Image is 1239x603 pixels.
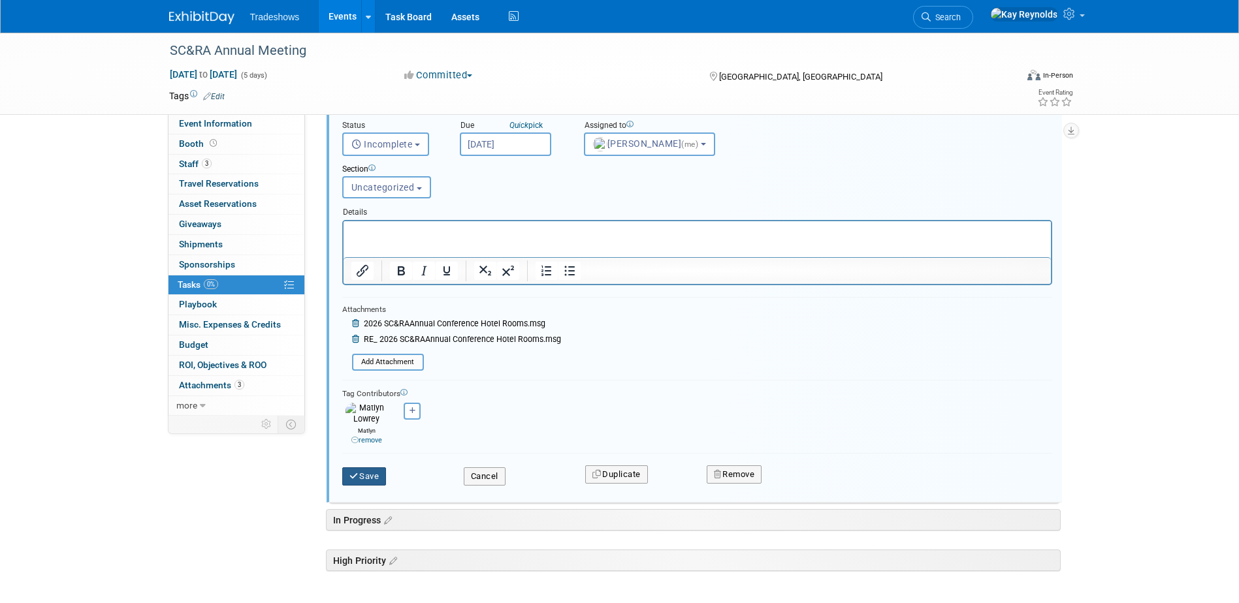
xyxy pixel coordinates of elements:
[351,436,382,444] a: remove
[326,509,1061,531] div: In Progress
[234,380,244,390] span: 3
[179,360,266,370] span: ROI, Objectives & ROO
[203,92,225,101] a: Edit
[436,262,458,280] button: Underline
[179,118,252,129] span: Event Information
[169,11,234,24] img: ExhibitDay
[719,72,882,82] span: [GEOGRAPHIC_DATA], [GEOGRAPHIC_DATA]
[197,69,210,80] span: to
[169,134,304,154] a: Booth
[931,12,961,22] span: Search
[169,194,304,214] a: Asset Reservations
[707,465,762,484] button: Remove
[351,182,415,193] span: Uncategorized
[507,120,545,131] a: Quickpick
[169,235,304,255] a: Shipments
[202,159,212,168] span: 3
[342,467,387,486] button: Save
[169,215,304,234] a: Giveaways
[460,132,551,156] input: Due Date
[179,299,217,309] span: Playbook
[1037,89,1072,96] div: Event Rating
[939,68,1074,87] div: Event Format
[464,467,506,486] button: Cancel
[255,416,278,433] td: Personalize Event Tab Strip
[250,12,300,22] span: Tradeshows
[351,262,374,280] button: Insert/edit link
[169,295,304,315] a: Playbook
[386,553,397,566] a: Edit sections
[204,279,218,289] span: 0%
[400,69,477,82] button: Committed
[207,138,219,148] span: Booth not reserved yet
[990,7,1058,22] img: Kay Reynolds
[364,335,561,344] span: RE_ 2026 SC&RAAnnual Conference Hotel Rooms.msg
[342,386,1052,399] div: Tag Contributors
[179,178,259,189] span: Travel Reservations
[278,416,304,433] td: Toggle Event Tabs
[1027,70,1040,80] img: Format-Inperson.png
[346,425,388,445] div: Matlyn
[326,549,1061,571] div: High Priority
[342,120,440,132] div: Status
[179,339,208,350] span: Budget
[176,400,197,410] span: more
[169,255,304,275] a: Sponsorships
[460,120,564,132] div: Due
[179,319,281,330] span: Misc. Expenses & Credits
[169,114,304,134] a: Event Information
[169,89,225,102] td: Tags
[351,139,413,149] span: Incomplete
[1042,70,1073,80] div: In-Person
[179,198,257,209] span: Asset Reservations
[342,176,431,198] button: Uncategorized
[584,120,747,132] div: Assigned to
[509,121,528,130] i: Quick
[342,304,561,315] div: Attachments
[240,71,267,80] span: (5 days)
[169,174,304,194] a: Travel Reservations
[179,380,244,390] span: Attachments
[390,262,412,280] button: Bold
[169,275,304,295] a: Tasks0%
[381,513,392,526] a: Edit sections
[165,39,997,63] div: SC&RA Annual Meeting
[169,396,304,416] a: more
[169,69,238,80] span: [DATE] [DATE]
[179,219,221,229] span: Giveaways
[681,140,698,149] span: (me)
[342,201,1052,219] div: Details
[536,262,558,280] button: Numbered list
[179,259,235,270] span: Sponsorships
[593,138,701,149] span: [PERSON_NAME]
[342,164,991,176] div: Section
[474,262,496,280] button: Subscript
[413,262,435,280] button: Italic
[169,315,304,335] a: Misc. Expenses & Credits
[179,138,219,149] span: Booth
[169,356,304,375] a: ROI, Objectives & ROO
[344,221,1051,257] iframe: Rich Text Area
[497,262,519,280] button: Superscript
[178,279,218,290] span: Tasks
[585,465,648,484] button: Duplicate
[179,239,223,249] span: Shipments
[584,132,715,156] button: [PERSON_NAME](me)
[179,159,212,169] span: Staff
[346,403,388,425] img: Matlyn Lowrey
[558,262,581,280] button: Bullet list
[169,376,304,395] a: Attachments3
[342,132,429,156] button: Incomplete
[913,6,973,29] a: Search
[364,319,545,328] span: 2026 SC&RAAnnual Conference Hotel Rooms.msg
[169,335,304,355] a: Budget
[169,155,304,174] a: Staff3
